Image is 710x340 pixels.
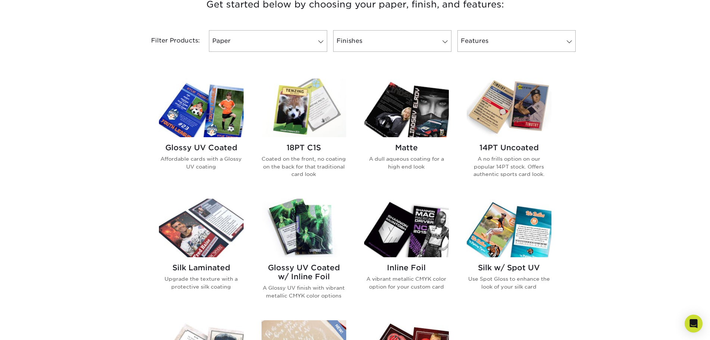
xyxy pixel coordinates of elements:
[159,199,244,311] a: Silk Laminated Trading Cards Silk Laminated Upgrade the texture with a protective silk coating
[467,155,551,178] p: A no frills option on our popular 14PT stock. Offers authentic sports card look.
[262,199,346,311] a: Glossy UV Coated w/ Inline Foil Trading Cards Glossy UV Coated w/ Inline Foil A Glossy UV finish ...
[364,275,449,290] p: A vibrant metallic CMYK color option for your custom card
[159,199,244,257] img: Silk Laminated Trading Cards
[364,155,449,170] p: A dull aqueous coating for a high end look
[262,284,346,299] p: A Glossy UV finish with vibrant metallic CMYK color options
[262,155,346,178] p: Coated on the front, no coating on the back for that traditional card look
[364,143,449,152] h2: Matte
[131,30,206,52] div: Filter Products:
[685,315,703,333] div: Open Intercom Messenger
[364,263,449,272] h2: Inline Foil
[159,275,244,290] p: Upgrade the texture with a protective silk coating
[364,199,449,257] img: Inline Foil Trading Cards
[159,79,244,190] a: Glossy UV Coated Trading Cards Glossy UV Coated Affordable cards with a Glossy UV coating
[364,199,449,311] a: Inline Foil Trading Cards Inline Foil A vibrant metallic CMYK color option for your custom card
[467,79,551,137] img: 14PT Uncoated Trading Cards
[159,79,244,137] img: Glossy UV Coated Trading Cards
[209,30,327,52] a: Paper
[262,79,346,190] a: 18PT C1S Trading Cards 18PT C1S Coated on the front, no coating on the back for that traditional ...
[159,263,244,272] h2: Silk Laminated
[457,30,576,52] a: Features
[262,79,346,137] img: 18PT C1S Trading Cards
[467,199,551,257] img: Silk w/ Spot UV Trading Cards
[467,275,551,290] p: Use Spot Gloss to enhance the look of your silk card
[333,30,451,52] a: Finishes
[467,79,551,190] a: 14PT Uncoated Trading Cards 14PT Uncoated A no frills option on our popular 14PT stock. Offers au...
[159,155,244,170] p: Affordable cards with a Glossy UV coating
[159,143,244,152] h2: Glossy UV Coated
[467,199,551,311] a: Silk w/ Spot UV Trading Cards Silk w/ Spot UV Use Spot Gloss to enhance the look of your silk card
[467,143,551,152] h2: 14PT Uncoated
[262,143,346,152] h2: 18PT C1S
[364,79,449,190] a: Matte Trading Cards Matte A dull aqueous coating for a high end look
[364,79,449,137] img: Matte Trading Cards
[467,263,551,272] h2: Silk w/ Spot UV
[262,263,346,281] h2: Glossy UV Coated w/ Inline Foil
[262,199,346,257] img: Glossy UV Coated w/ Inline Foil Trading Cards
